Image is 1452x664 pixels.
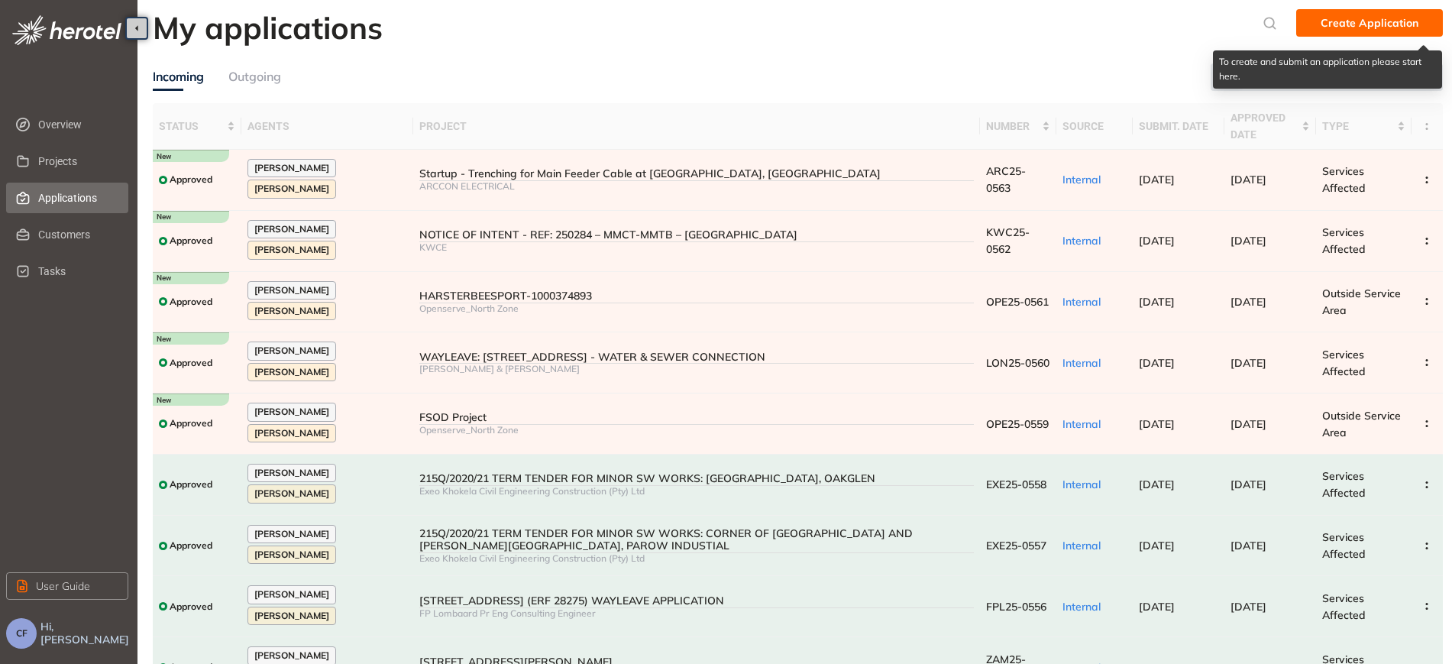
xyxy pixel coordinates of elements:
[16,628,27,639] span: CF
[1056,103,1133,150] th: source
[1139,295,1175,309] span: [DATE]
[254,285,329,296] span: [PERSON_NAME]
[1321,15,1418,31] span: Create Application
[1322,591,1366,622] span: Services Affected
[980,103,1056,150] th: number
[170,479,212,490] span: Approved
[419,242,974,253] div: KWCE
[1230,356,1266,370] span: [DATE]
[419,351,974,364] div: WAYLEAVE: [STREET_ADDRESS] - WATER & SEWER CONNECTION
[254,183,329,194] span: [PERSON_NAME]
[254,468,329,478] span: [PERSON_NAME]
[1062,295,1101,309] span: Internal
[1139,234,1175,248] span: [DATE]
[986,118,1038,134] span: number
[170,601,212,612] span: Approved
[419,553,974,564] div: Exeo Khokela Civil Engineering Construction (Pty) Ltd
[6,618,37,649] button: CF
[254,345,329,356] span: [PERSON_NAME]
[1230,234,1266,248] span: [DATE]
[38,183,116,213] span: Applications
[1230,478,1266,491] span: [DATE]
[159,118,224,134] span: status
[419,486,974,497] div: Exeo Khokela Civil Engineering Construction (Pty) Ltd
[1062,356,1101,370] span: Internal
[6,572,128,600] button: User Guide
[153,9,383,46] h2: My applications
[254,529,329,539] span: [PERSON_NAME]
[1139,478,1175,491] span: [DATE]
[1139,600,1175,614] span: [DATE]
[1133,103,1224,150] th: submit. date
[1213,50,1442,89] div: To create and submit an application please start here.
[1062,417,1101,431] span: Internal
[254,428,329,439] span: [PERSON_NAME]
[153,103,241,150] th: status
[419,527,974,553] div: 215Q/2020/21 TERM TENDER FOR MINOR SW WORKS: CORNER OF [GEOGRAPHIC_DATA] AND [PERSON_NAME][GEOGRA...
[986,539,1046,552] span: EXE25-0557
[1230,295,1266,309] span: [DATE]
[153,67,204,86] div: Incoming
[254,245,329,255] span: [PERSON_NAME]
[419,411,974,424] div: FSOD Project
[419,290,974,303] div: HARSTERBEESPORT-1000374893
[1139,539,1175,552] span: [DATE]
[170,540,212,551] span: Approved
[1062,173,1101,186] span: Internal
[1322,225,1366,256] span: Services Affected
[419,303,974,314] div: Openserve_North Zone
[986,295,1049,309] span: OPE25-0561
[419,364,974,374] div: [PERSON_NAME] & [PERSON_NAME]
[254,611,329,621] span: [PERSON_NAME]
[1062,234,1101,248] span: Internal
[254,224,329,235] span: [PERSON_NAME]
[254,488,329,499] span: [PERSON_NAME]
[986,164,1026,195] span: ARC25-0563
[1322,287,1401,317] span: Outside Service Area
[413,103,980,150] th: project
[38,256,116,287] span: Tasks
[228,67,281,86] div: Outgoing
[241,103,413,150] th: agents
[38,109,116,140] span: Overview
[419,608,974,619] div: FP Lombaard Pr Eng Consulting Engineer
[986,600,1046,614] span: FPL25-0556
[170,418,212,429] span: Approved
[36,578,90,594] span: User Guide
[419,594,974,607] div: [STREET_ADDRESS] (ERF 28275) WAYLEAVE APPLICATION
[986,478,1046,491] span: EXE25-0558
[1322,469,1366,500] span: Services Affected
[1139,356,1175,370] span: [DATE]
[40,620,131,646] span: Hi, [PERSON_NAME]
[1322,530,1366,561] span: Services Affected
[1296,9,1443,37] button: Create Application
[1139,173,1175,186] span: [DATE]
[1230,539,1266,552] span: [DATE]
[419,425,974,436] div: Openserve_North Zone
[419,181,974,192] div: ARCCON ELECTRICAL
[1322,409,1401,439] span: Outside Service Area
[986,356,1049,370] span: LON25-0560
[38,146,116,177] span: Projects
[1230,600,1266,614] span: [DATE]
[254,163,329,173] span: [PERSON_NAME]
[170,358,212,368] span: Approved
[254,306,329,316] span: [PERSON_NAME]
[170,235,212,246] span: Approved
[12,15,121,45] img: logo
[254,650,329,661] span: [PERSON_NAME]
[1139,417,1175,431] span: [DATE]
[1062,600,1101,614] span: Internal
[254,589,329,600] span: [PERSON_NAME]
[254,549,329,560] span: [PERSON_NAME]
[986,417,1049,431] span: OPE25-0559
[1062,539,1101,552] span: Internal
[254,406,329,417] span: [PERSON_NAME]
[1322,348,1366,378] span: Services Affected
[38,219,116,250] span: Customers
[419,167,974,180] div: Startup - Trenching for Main Feeder Cable at [GEOGRAPHIC_DATA], [GEOGRAPHIC_DATA]
[1062,478,1101,491] span: Internal
[170,296,212,307] span: Approved
[254,367,329,377] span: [PERSON_NAME]
[1230,417,1266,431] span: [DATE]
